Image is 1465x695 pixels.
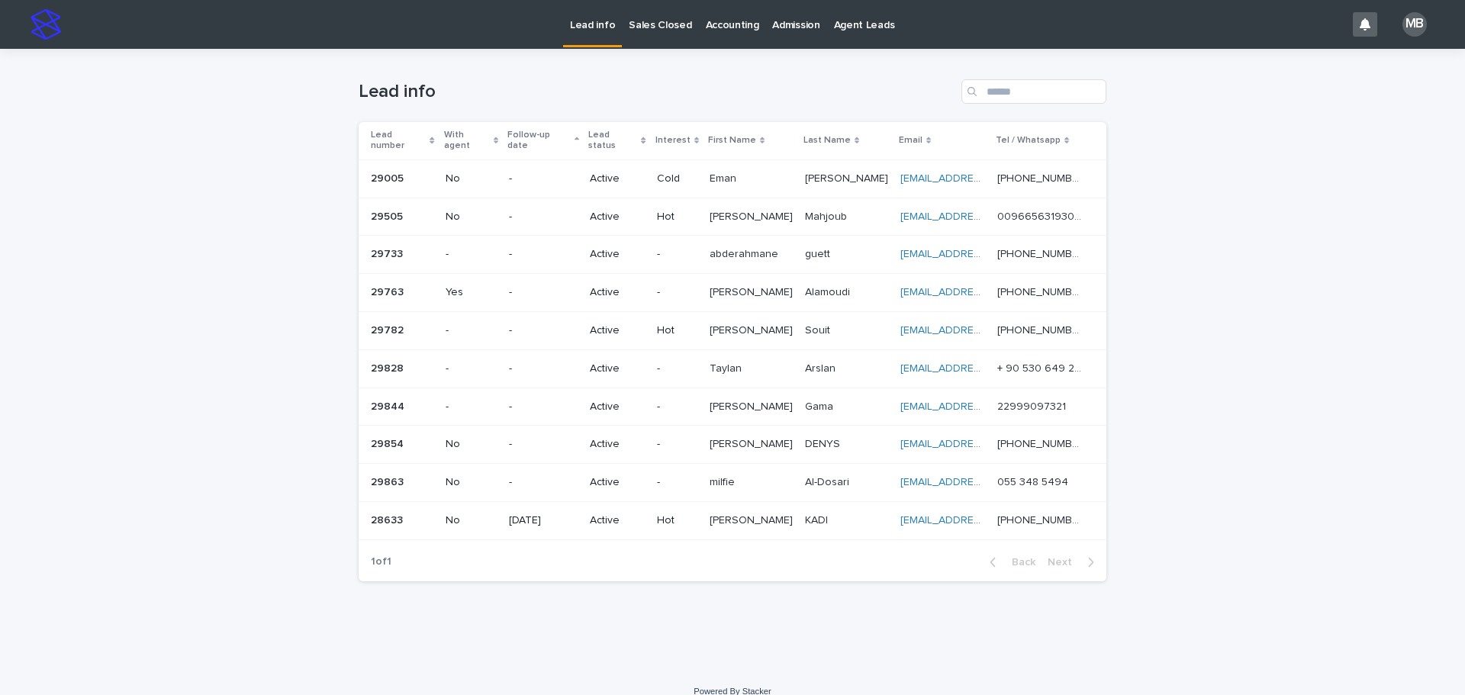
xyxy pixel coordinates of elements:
[710,169,739,185] p: Eman
[900,249,1073,259] a: [EMAIL_ADDRESS][DOMAIN_NAME]
[359,426,1106,464] tr: 2985429854 No-Active-[PERSON_NAME][PERSON_NAME] DENYSDENYS [EMAIL_ADDRESS][DOMAIN_NAME] [PHONE_NU...
[805,169,891,185] p: [PERSON_NAME]
[359,543,404,581] p: 1 of 1
[590,286,645,299] p: Active
[900,363,1073,374] a: [EMAIL_ADDRESS][DOMAIN_NAME]
[710,511,796,527] p: [PERSON_NAME]
[996,132,1061,149] p: Tel / Whatsapp
[805,435,843,451] p: DENYS
[590,211,645,224] p: Active
[509,438,578,451] p: -
[371,127,426,155] p: Lead number
[590,438,645,451] p: Active
[359,81,955,103] h1: Lead info
[1042,555,1106,569] button: Next
[657,514,697,527] p: Hot
[997,169,1085,185] p: [PHONE_NUMBER]
[900,325,1073,336] a: [EMAIL_ADDRESS][DOMAIN_NAME]
[359,236,1106,274] tr: 2973329733 --Active-abderahmaneabderahmane guettguett [EMAIL_ADDRESS][DOMAIN_NAME] [PHONE_NUMBER]...
[359,274,1106,312] tr: 2976329763 Yes-Active-[PERSON_NAME][PERSON_NAME] AlamoudiAlamoudi [EMAIL_ADDRESS][DOMAIN_NAME] [P...
[657,211,697,224] p: Hot
[899,132,922,149] p: Email
[509,514,578,527] p: [DATE]
[31,9,61,40] img: stacker-logo-s-only.png
[590,324,645,337] p: Active
[590,362,645,375] p: Active
[1048,557,1081,568] span: Next
[359,349,1106,388] tr: 2982829828 --Active-TaylanTaylan ArslanArslan [EMAIL_ADDRESS][DOMAIN_NAME] + 90 530 649 25 59+ 90...
[371,321,407,337] p: 29782
[371,208,406,224] p: 29505
[997,208,1085,224] p: 00966563193063
[977,555,1042,569] button: Back
[900,173,1156,184] a: [EMAIL_ADDRESS][PERSON_NAME][DOMAIN_NAME]
[359,501,1106,539] tr: 2863328633 No[DATE]ActiveHot[PERSON_NAME][PERSON_NAME] KADIKADI [EMAIL_ADDRESS][DOMAIN_NAME] [PHO...
[359,464,1106,502] tr: 2986329863 No-Active-milfiemilfie Al-DosariAl-Dosari [EMAIL_ADDRESS][DOMAIN_NAME] ‭055 348 5494‬‭...
[1402,12,1427,37] div: MB
[359,198,1106,236] tr: 2950529505 No-ActiveHot[PERSON_NAME][PERSON_NAME] MahjoubMahjoub [EMAIL_ADDRESS][DOMAIN_NAME] 009...
[805,283,853,299] p: Alamoudi
[710,283,796,299] p: [PERSON_NAME]
[708,132,756,149] p: First Name
[590,172,645,185] p: Active
[900,287,1073,298] a: [EMAIL_ADDRESS][DOMAIN_NAME]
[590,514,645,527] p: Active
[446,248,497,261] p: -
[657,324,697,337] p: Hot
[997,245,1085,261] p: [PHONE_NUMBER]
[805,511,831,527] p: KADI
[509,286,578,299] p: -
[446,172,497,185] p: No
[359,159,1106,198] tr: 2900529005 No-ActiveColdEmanEman [PERSON_NAME][PERSON_NAME] [EMAIL_ADDRESS][PERSON_NAME][DOMAIN_N...
[446,286,497,299] p: Yes
[710,321,796,337] p: [PERSON_NAME]
[803,132,851,149] p: Last Name
[359,311,1106,349] tr: 2978229782 --ActiveHot[PERSON_NAME][PERSON_NAME] SouitSouit [EMAIL_ADDRESS][DOMAIN_NAME] [PHONE_N...
[371,169,407,185] p: 29005
[997,283,1085,299] p: [PHONE_NUMBER]
[997,359,1085,375] p: + 90 530 649 25 59
[961,79,1106,104] input: Search
[657,476,697,489] p: -
[900,477,1073,487] a: [EMAIL_ADDRESS][DOMAIN_NAME]
[900,515,1073,526] a: [EMAIL_ADDRESS][DOMAIN_NAME]
[371,397,407,413] p: 29844
[1003,557,1035,568] span: Back
[657,248,697,261] p: -
[657,362,697,375] p: -
[710,245,781,261] p: abderahmane
[507,127,570,155] p: Follow-up date
[997,435,1085,451] p: [PHONE_NUMBER]
[588,127,637,155] p: Lead status
[509,401,578,413] p: -
[900,211,1073,222] a: [EMAIL_ADDRESS][DOMAIN_NAME]
[446,514,497,527] p: No
[657,438,697,451] p: -
[805,397,836,413] p: Gama
[444,127,491,155] p: With agent
[509,248,578,261] p: -
[900,401,1073,412] a: [EMAIL_ADDRESS][DOMAIN_NAME]
[657,286,697,299] p: -
[997,511,1085,527] p: [PHONE_NUMBER]
[446,438,497,451] p: No
[997,473,1071,489] p: ‭055 348 5494‬
[590,476,645,489] p: Active
[509,211,578,224] p: -
[446,324,497,337] p: -
[590,248,645,261] p: Active
[359,388,1106,426] tr: 2984429844 --Active-[PERSON_NAME][PERSON_NAME] GamaGama [EMAIL_ADDRESS][DOMAIN_NAME] 229990973212...
[710,359,745,375] p: Taylan
[509,476,578,489] p: -
[710,397,796,413] p: [PERSON_NAME]
[997,321,1085,337] p: [PHONE_NUMBER]
[509,324,578,337] p: -
[657,172,697,185] p: Cold
[710,208,796,224] p: [PERSON_NAME]
[371,511,406,527] p: 28633
[655,132,691,149] p: Interest
[446,401,497,413] p: -
[446,362,497,375] p: -
[805,473,852,489] p: Al-Dosari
